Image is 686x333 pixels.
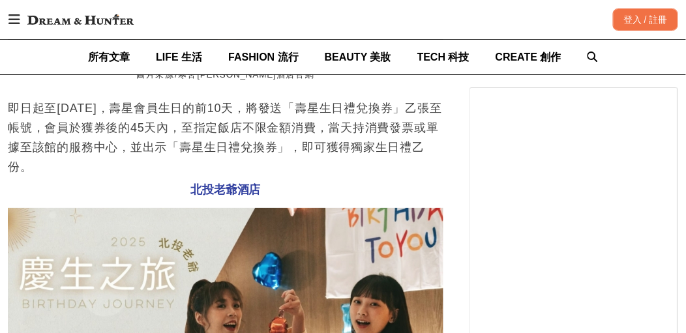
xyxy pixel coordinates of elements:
a: LIFE 生活 [156,40,202,74]
a: BEAUTY 美妝 [325,40,391,74]
span: 所有文章 [88,51,130,63]
a: TECH 科技 [417,40,470,74]
a: FASHION 流行 [228,40,299,74]
p: 即日起至[DATE]，壽星會員生日的前10天，將發送「壽星生日禮兌換券」乙張至帳號，會員於獲券後的45天內，至指定飯店不限金額消費，當天持消費發票或單據至該館的服務中心，並出示「壽星生日禮兌換券... [8,98,443,177]
span: CREATE 創作 [496,51,561,63]
a: 所有文章 [88,40,130,74]
figcaption: 圖片來源/寒舍[PERSON_NAME]酒店官網 [8,63,443,88]
span: 北投老爺酒店 [191,183,261,196]
span: LIFE 生活 [156,51,202,63]
img: Dream & Hunter [21,8,140,31]
a: CREATE 創作 [496,40,561,74]
span: TECH 科技 [417,51,470,63]
span: BEAUTY 美妝 [325,51,391,63]
div: 登入 / 註冊 [613,8,678,31]
span: FASHION 流行 [228,51,299,63]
